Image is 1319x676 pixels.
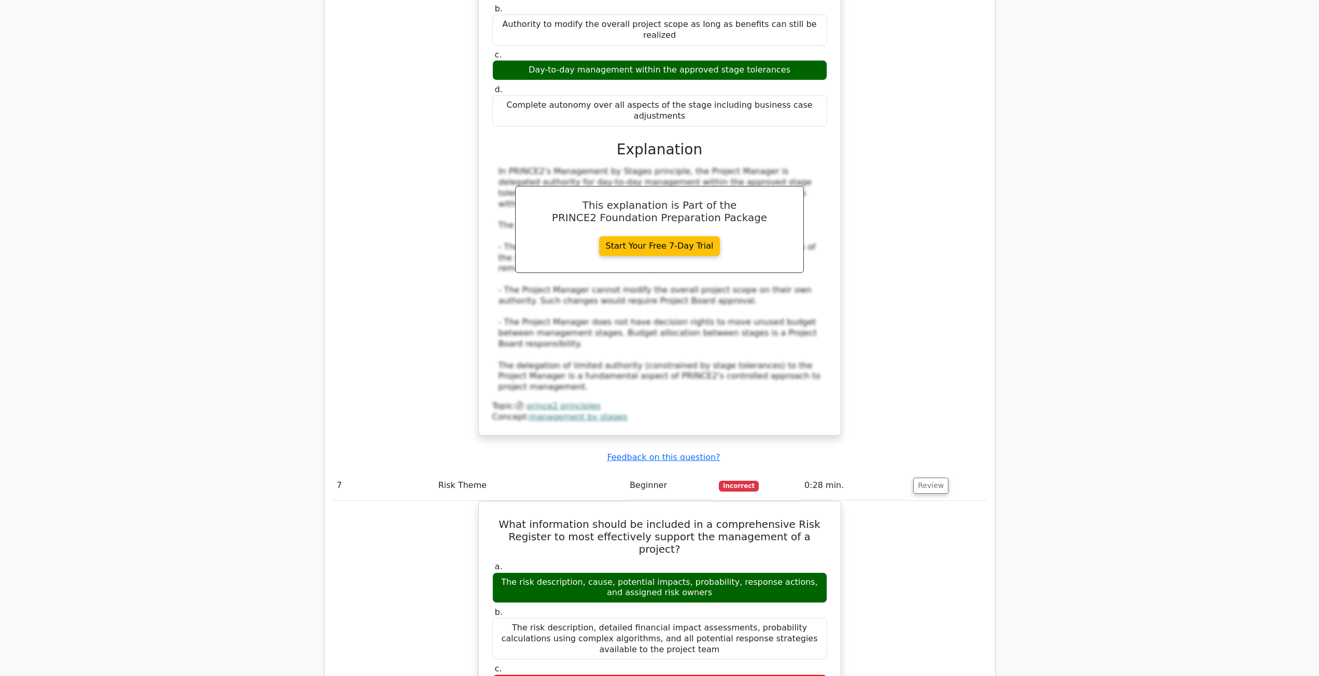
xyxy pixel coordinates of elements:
[492,15,827,46] div: Authority to modify the overall project scope as long as benefits can still be realized
[499,141,821,159] h3: Explanation
[607,452,720,462] a: Feedback on this question?
[626,471,715,500] td: Beginner
[492,572,827,603] div: The risk description, cause, potential impacts, probability, response actions, and assigned risk ...
[719,481,759,491] span: Incorrect
[913,478,948,494] button: Review
[495,84,503,94] span: d.
[434,471,626,500] td: Risk Theme
[495,562,503,571] span: a.
[499,166,821,393] div: In PRINCE2's Management by Stages principle, the Project Manager is delegated authority for day-t...
[599,236,720,256] a: Start Your Free 7-Day Trial
[492,401,827,412] div: Topic:
[495,50,502,60] span: c.
[492,95,827,126] div: Complete autonomy over all aspects of the stage including business case adjustments
[495,664,502,673] span: c.
[492,412,827,423] div: Concept:
[492,618,827,659] div: The risk description, detailed financial impact assessments, probability calculations using compl...
[491,518,828,555] h5: What information should be included in a comprehensive Risk Register to most effectively support ...
[495,607,503,617] span: b.
[800,471,909,500] td: 0:28 min.
[495,4,503,13] span: b.
[527,401,601,411] a: prince2 principles
[333,471,434,500] td: 7
[492,60,827,80] div: Day-to-day management within the approved stage tolerances
[529,412,628,422] a: management by stages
